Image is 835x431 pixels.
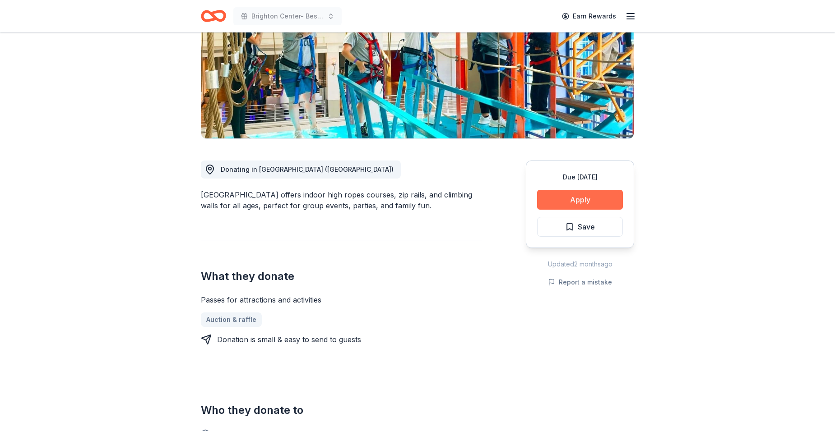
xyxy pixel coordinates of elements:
[221,165,394,173] span: Donating in [GEOGRAPHIC_DATA] ([GEOGRAPHIC_DATA])
[548,277,612,288] button: Report a mistake
[578,221,595,233] span: Save
[201,294,482,305] div: Passes for attractions and activities
[537,172,623,183] div: Due [DATE]
[557,8,622,24] a: Earn Rewards
[201,5,226,27] a: Home
[201,189,482,211] div: [GEOGRAPHIC_DATA] offers indoor high ropes courses, zip rails, and climbing walls for all ages, p...
[201,269,482,284] h2: What they donate
[537,190,623,210] button: Apply
[526,259,634,270] div: Updated 2 months ago
[251,11,324,22] span: Brighton Center- Best Night Ever 2025
[201,403,482,417] h2: Who they donate to
[233,7,342,25] button: Brighton Center- Best Night Ever 2025
[217,334,361,345] div: Donation is small & easy to send to guests
[537,217,623,237] button: Save
[201,312,262,327] a: Auction & raffle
